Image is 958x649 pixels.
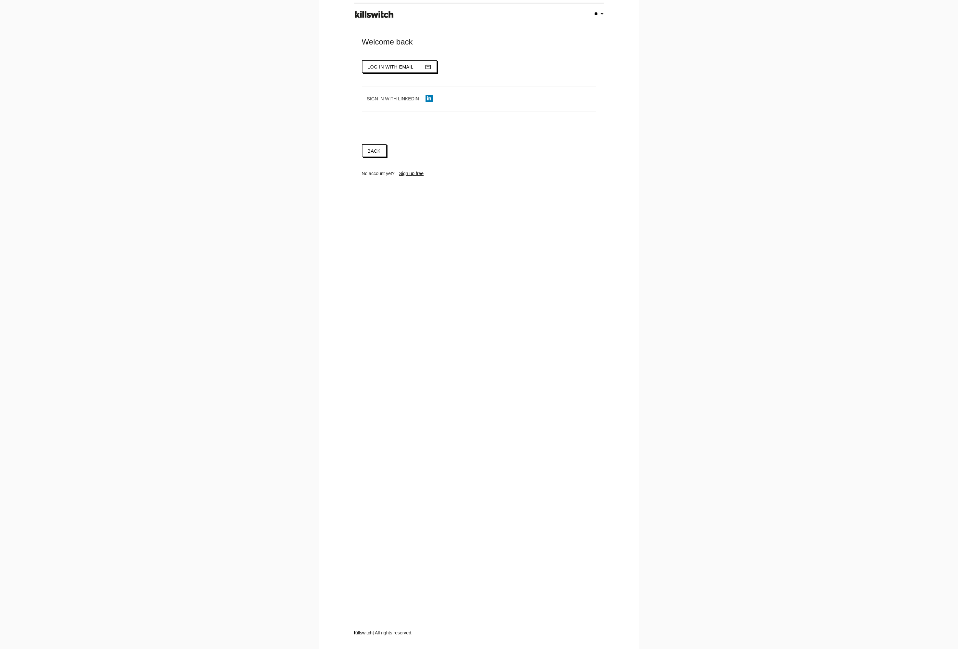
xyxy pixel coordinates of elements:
[368,64,414,70] span: Log in with email
[367,96,419,101] span: Sign in with LinkedIn
[425,61,431,73] i: mail_outline
[362,37,597,47] div: Welcome back
[354,630,373,635] a: Killswitch
[399,171,424,176] a: Sign up free
[353,9,395,20] img: ks-logo-black-footer.png
[362,171,395,176] span: No account yet?
[426,95,433,102] img: linkedin-icon.png
[362,60,438,73] button: Log in with emailmail_outline
[362,93,438,105] button: Sign in with LinkedIn
[362,144,387,157] a: Back
[354,630,604,649] div: | All rights reserved.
